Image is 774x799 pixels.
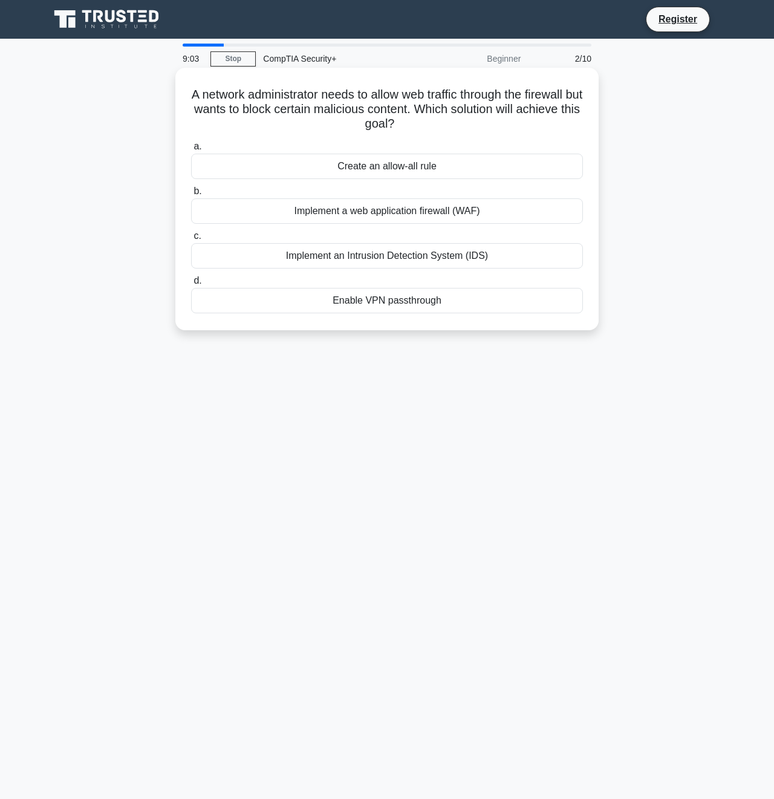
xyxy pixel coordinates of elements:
div: CompTIA Security+ [256,47,422,71]
span: c. [193,230,201,241]
a: Register [651,11,704,27]
div: Implement a web application firewall (WAF) [191,198,583,224]
div: Implement an Intrusion Detection System (IDS) [191,243,583,269]
span: d. [193,275,201,285]
span: b. [193,186,201,196]
div: 2/10 [528,47,599,71]
span: a. [193,141,201,151]
div: Enable VPN passthrough [191,288,583,313]
a: Stop [210,51,256,67]
h5: A network administrator needs to allow web traffic through the firewall but wants to block certai... [190,87,584,132]
div: Create an allow-all rule [191,154,583,179]
div: Beginner [422,47,528,71]
div: 9:03 [175,47,210,71]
